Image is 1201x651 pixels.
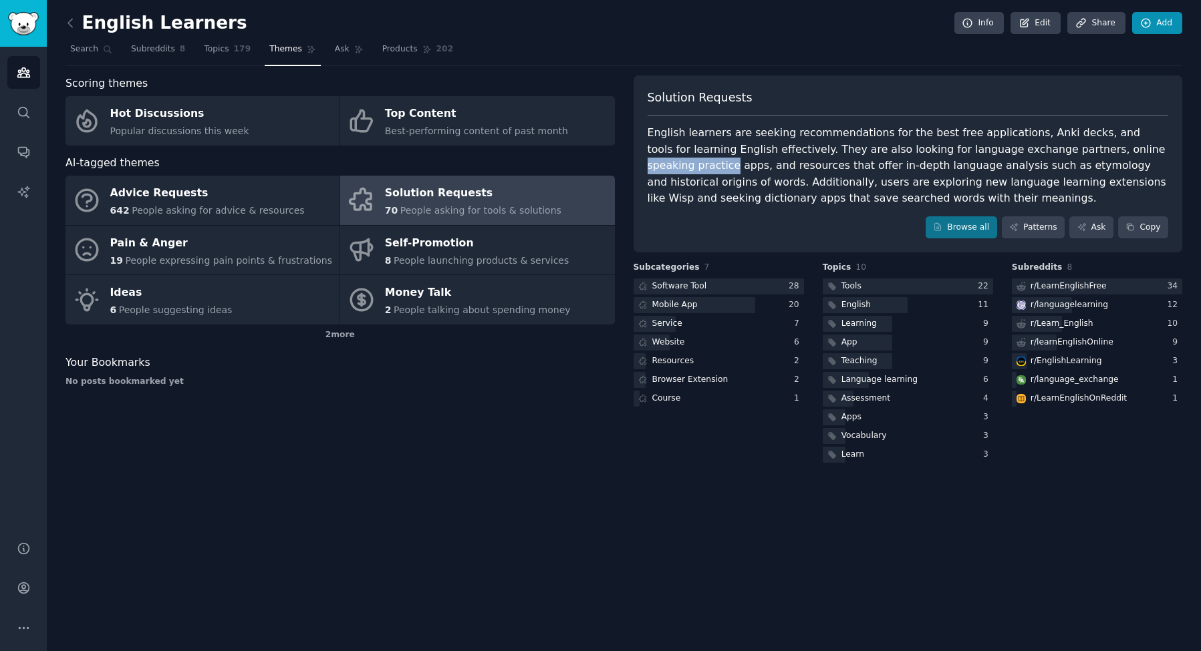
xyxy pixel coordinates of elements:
[1031,374,1119,386] div: r/ language_exchange
[983,430,993,442] div: 3
[110,255,123,266] span: 19
[1067,12,1125,35] a: Share
[385,232,569,254] div: Self-Promotion
[1017,394,1026,403] img: LearnEnglishOnReddit
[65,39,117,66] a: Search
[265,39,321,66] a: Themes
[634,353,804,370] a: Resources2
[841,355,878,367] div: Teaching
[385,282,571,304] div: Money Talk
[1031,337,1113,349] div: r/ learnEnglishOnline
[110,103,249,125] div: Hot Discussions
[382,43,418,55] span: Products
[1067,262,1072,272] span: 8
[385,255,392,266] span: 8
[978,299,993,311] div: 11
[199,39,255,66] a: Topics179
[983,449,993,461] div: 3
[794,374,804,386] div: 2
[823,391,993,407] a: Assessment4
[983,393,993,405] div: 4
[634,278,804,295] a: Software Tool28
[335,43,350,55] span: Ask
[983,337,993,349] div: 9
[110,126,249,136] span: Popular discussions this week
[1118,216,1168,239] button: Copy
[1031,318,1093,330] div: r/ Learn_English
[954,12,1004,35] a: Info
[340,96,614,146] a: Top ContentBest-performing content of past month
[204,43,229,55] span: Topics
[65,13,247,34] h2: English Learners
[823,316,993,333] a: Learning9
[841,393,890,405] div: Assessment
[648,89,753,106] span: Solution Requests
[1031,299,1108,311] div: r/ languagelearning
[385,183,561,204] div: Solution Requests
[385,103,568,125] div: Top Content
[794,318,804,330] div: 7
[789,280,804,292] div: 28
[1172,355,1182,367] div: 3
[1017,300,1026,310] img: languagelearning
[65,155,160,172] span: AI-tagged themes
[823,278,993,295] a: Tools22
[841,337,857,349] div: App
[652,337,685,349] div: Website
[125,255,332,266] span: People expressing pain points & frustrations
[1017,375,1026,385] img: language_exchange
[110,232,333,254] div: Pain & Anger
[1012,262,1063,274] span: Subreddits
[1017,357,1026,366] img: EnglishLearning
[983,355,993,367] div: 9
[1172,393,1182,405] div: 1
[65,176,340,225] a: Advice Requests642People asking for advice & resources
[1172,337,1182,349] div: 9
[823,428,993,445] a: Vocabulary3
[1031,280,1107,292] div: r/ LearnEnglishFree
[340,176,614,225] a: Solution Requests70People asking for tools & solutions
[794,355,804,367] div: 2
[65,376,615,388] div: No posts bookmarked yet
[119,304,233,315] span: People suggesting ideas
[8,12,39,35] img: GummySearch logo
[841,430,887,442] div: Vocabulary
[1011,12,1061,35] a: Edit
[110,183,305,204] div: Advice Requests
[823,372,993,389] a: Language learning6
[634,297,804,314] a: Mobile App20
[1167,280,1182,292] div: 34
[126,39,190,66] a: Subreddits8
[978,280,993,292] div: 22
[65,275,340,324] a: Ideas6People suggesting ideas
[340,226,614,275] a: Self-Promotion8People launching products & services
[983,411,993,423] div: 3
[841,374,918,386] div: Language learning
[652,355,694,367] div: Resources
[385,205,398,216] span: 70
[180,43,186,55] span: 8
[1002,216,1065,239] a: Patterns
[110,304,117,315] span: 6
[652,299,698,311] div: Mobile App
[385,126,568,136] span: Best-performing content of past month
[65,355,150,371] span: Your Bookmarks
[400,205,561,216] span: People asking for tools & solutions
[634,372,804,389] a: Browser Extension2
[652,280,707,292] div: Software Tool
[634,316,804,333] a: Service7
[330,39,368,66] a: Ask
[65,75,148,92] span: Scoring themes
[648,125,1169,207] div: English learners are seeking recommendations for the best free applications, Anki decks, and tool...
[269,43,302,55] span: Themes
[634,391,804,407] a: Course1
[841,449,864,461] div: Learn
[652,318,682,330] div: Service
[378,39,458,66] a: Products202
[436,43,454,55] span: 202
[704,262,710,272] span: 7
[340,275,614,324] a: Money Talk2People talking about spending money
[841,411,861,423] div: Apps
[1012,297,1182,314] a: languagelearningr/languagelearning12
[65,324,615,346] div: 2 more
